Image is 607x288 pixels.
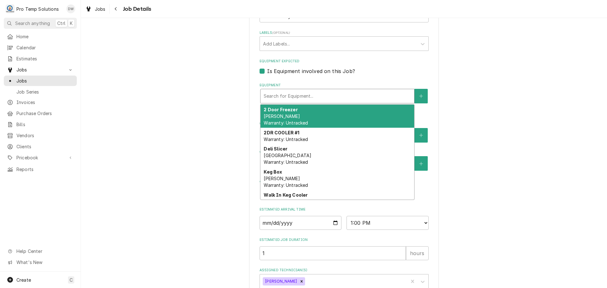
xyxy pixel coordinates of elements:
a: Bills [4,119,77,130]
div: Dana Williams's Avatar [66,4,75,13]
div: Estimated Job Duration [260,237,429,260]
label: Equipment Expected [260,59,429,64]
button: Search anythingCtrlK [4,18,77,29]
div: Pro Temp Solutions [16,6,59,12]
span: Jobs [16,66,64,73]
div: P [6,4,15,13]
span: K [70,20,73,27]
a: Estimates [4,53,77,64]
div: Remove Dakota Williams [298,277,305,285]
span: [GEOGRAPHIC_DATA] Warranty: Untracked [264,153,311,165]
label: Equipment [260,83,429,88]
input: Date [260,216,342,230]
div: Equipment [260,83,429,114]
a: Invoices [4,97,77,107]
button: Create New Contact [414,156,428,171]
span: Help Center [16,248,73,254]
a: Jobs [83,4,108,14]
strong: 2 Door Freezer [264,107,297,112]
span: Job Series [16,89,74,95]
span: Reports [16,166,74,173]
span: Jobs [95,6,106,12]
a: Purchase Orders [4,108,77,119]
span: Jobs [16,77,74,84]
div: Estimated Arrival Time [260,207,429,230]
div: [PERSON_NAME] [263,277,298,285]
label: Is Equipment involved on this Job? [267,67,355,75]
span: Calendar [16,44,74,51]
span: Warranty: Untracked [264,137,308,142]
svg: Create New Contact [419,162,423,166]
a: Vendors [4,130,77,141]
span: Pricebook [16,154,64,161]
a: Reports [4,164,77,175]
span: C [70,277,73,283]
a: Clients [4,141,77,152]
button: Navigate back [111,4,121,14]
label: Who should the tech(s) ask for? [260,150,429,155]
div: Labels [260,30,429,51]
label: Labels [260,30,429,35]
span: Warranty: Untracked [264,199,308,204]
div: Who called in this service? [260,122,429,142]
label: Attachments [260,179,429,184]
div: Who should the tech(s) ask for? [260,150,429,171]
span: Purchase Orders [16,110,74,117]
strong: 2DR COOLER #1 [264,130,299,135]
label: Assigned Technician(s) [260,268,429,273]
div: Pro Temp Solutions's Avatar [6,4,15,13]
span: Estimates [16,55,74,62]
button: Create New Contact [414,128,428,143]
a: Home [4,31,77,42]
label: Who called in this service? [260,122,429,127]
span: Invoices [16,99,74,106]
div: Equipment Expected [260,59,429,75]
strong: Keg Box [264,169,282,175]
div: DW [66,4,75,13]
span: Ctrl [57,20,65,27]
label: Estimated Job Duration [260,237,429,242]
span: Search anything [15,20,50,27]
span: Clients [16,143,74,150]
a: Go to Jobs [4,64,77,75]
span: [PERSON_NAME] Warranty: Untracked [264,113,308,126]
div: hours [406,246,429,260]
div: Attachments [260,179,429,199]
strong: Deli Slicer [264,146,287,151]
a: Job Series [4,87,77,97]
span: ( optional ) [272,31,290,34]
span: What's New [16,259,73,266]
span: Create [16,277,31,283]
span: [PERSON_NAME] Warranty: Untracked [264,176,308,188]
span: Bills [16,121,74,128]
span: Home [16,33,74,40]
label: Estimated Arrival Time [260,207,429,212]
a: Jobs [4,76,77,86]
span: Job Details [121,5,151,13]
a: Go to Help Center [4,246,77,256]
strong: Walk In Keg Cooler [264,192,308,198]
a: Calendar [4,42,77,53]
button: Create New Equipment [414,89,428,103]
a: Go to Pricebook [4,152,77,163]
a: Go to What's New [4,257,77,267]
span: Vendors [16,132,74,139]
svg: Create New Equipment [419,94,423,98]
svg: Create New Contact [419,133,423,138]
select: Time Select [346,216,429,230]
